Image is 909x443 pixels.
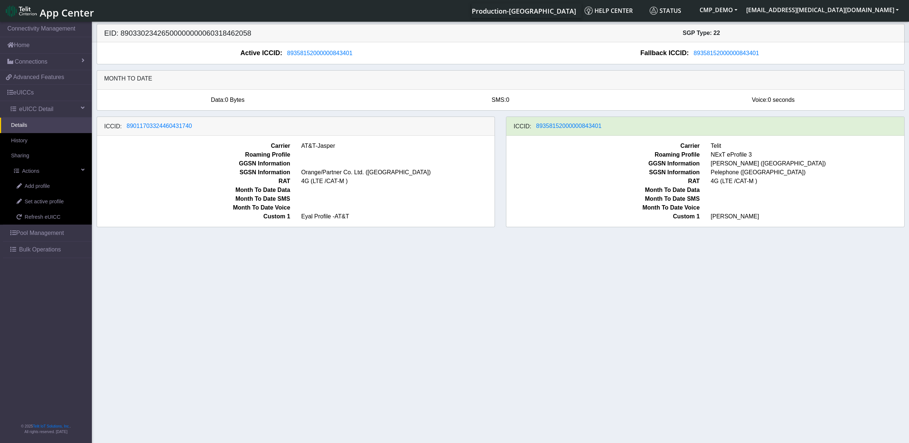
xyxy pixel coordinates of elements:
[225,97,244,103] span: 0 Bytes
[6,179,92,194] a: Add profile
[752,97,768,103] span: Voice:
[501,194,705,203] span: Month To Date SMS
[585,7,593,15] img: knowledge.svg
[91,194,296,203] span: Month To Date SMS
[91,177,296,186] span: RAT
[25,213,61,221] span: Refresh eUICC
[501,212,705,221] span: Custom 1
[211,97,225,103] span: Data:
[22,167,39,175] span: Actions
[104,75,897,82] h6: Month to date
[742,3,903,17] button: [EMAIL_ADDRESS][MEDICAL_DATA][DOMAIN_NAME]
[25,198,64,206] span: Set active profile
[240,48,282,58] span: Active ICCID:
[91,150,296,159] span: Roaming Profile
[91,186,296,194] span: Month To Date Data
[15,57,47,66] span: Connections
[282,49,357,58] button: 89358152000000843401
[91,203,296,212] span: Month To Date Voice
[91,168,296,177] span: SGSN Information
[296,212,500,221] span: Eyal Profile -AT&T
[501,186,705,194] span: Month To Date Data
[501,150,705,159] span: Roaming Profile
[501,159,705,168] span: GGSN Information
[3,101,92,117] a: eUICC Detail
[6,3,93,19] a: App Center
[501,142,705,150] span: Carrier
[582,3,647,18] a: Help center
[683,30,720,36] span: SGP Type: 22
[6,194,92,210] a: Set active profile
[536,123,601,129] span: 89358152000000843401
[6,210,92,225] a: Refresh eUICC
[689,49,764,58] button: 89358152000000843401
[296,168,500,177] span: Orange/Partner Co. Ltd. ([GEOGRAPHIC_DATA])
[650,7,681,15] span: Status
[6,5,37,17] img: logo-telit-cinterion-gw-new.png
[127,123,192,129] span: 89011703324460431740
[91,212,296,221] span: Custom 1
[40,6,94,19] span: App Center
[695,3,742,17] button: CMP_DEMO
[506,97,509,103] span: 0
[472,7,576,15] span: Production-[GEOGRAPHIC_DATA]
[287,50,352,56] span: 89358152000000843401
[296,142,500,150] span: AT&T-Jasper
[99,29,501,37] h5: EID: 89033023426500000000060318462058
[13,73,64,82] span: Advanced Features
[501,168,705,177] span: SGSN Information
[531,121,606,131] button: 89358152000000843401
[3,164,92,179] a: Actions
[91,159,296,168] span: GGSN Information
[492,97,506,103] span: SMS:
[501,203,705,212] span: Month To Date Voice
[19,105,53,114] span: eUICC Detail
[694,50,759,56] span: 89358152000000843401
[514,123,531,130] h6: ICCID:
[650,7,658,15] img: status.svg
[585,7,633,15] span: Help center
[471,3,576,18] a: Your current platform instance
[3,225,92,241] a: Pool Management
[3,242,92,258] a: Bulk Operations
[768,97,795,103] span: 0 seconds
[104,123,122,130] h6: ICCID:
[501,177,705,186] span: RAT
[296,177,500,186] span: 4G (LTE /CAT-M )
[19,245,61,254] span: Bulk Operations
[25,182,50,190] span: Add profile
[91,142,296,150] span: Carrier
[640,48,689,58] span: Fallback ICCID:
[647,3,695,18] a: Status
[122,121,197,131] button: 89011703324460431740
[33,424,70,428] a: Telit IoT Solutions, Inc.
